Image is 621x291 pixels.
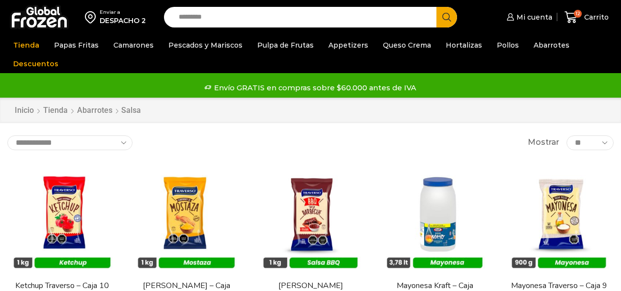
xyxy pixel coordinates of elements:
[529,36,574,54] a: Abarrotes
[14,105,141,116] nav: Breadcrumb
[252,36,319,54] a: Pulpa de Frutas
[121,106,141,115] h1: Salsa
[324,36,373,54] a: Appetizers
[492,36,524,54] a: Pollos
[100,9,146,16] div: Enviar a
[85,9,100,26] img: address-field-icon.svg
[574,10,582,18] span: 12
[43,105,68,116] a: Tienda
[8,36,44,54] a: Tienda
[49,36,104,54] a: Papas Fritas
[514,12,552,22] span: Mi cuenta
[441,36,487,54] a: Hortalizas
[436,7,457,27] button: Search button
[77,105,113,116] a: Abarrotes
[562,6,611,29] a: 12 Carrito
[504,7,552,27] a: Mi cuenta
[108,36,159,54] a: Camarones
[163,36,247,54] a: Pescados y Mariscos
[7,135,133,150] select: Pedido de la tienda
[14,105,34,116] a: Inicio
[378,36,436,54] a: Queso Crema
[528,137,559,148] span: Mostrar
[100,16,146,26] div: DESPACHO 2
[8,54,63,73] a: Descuentos
[582,12,609,22] span: Carrito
